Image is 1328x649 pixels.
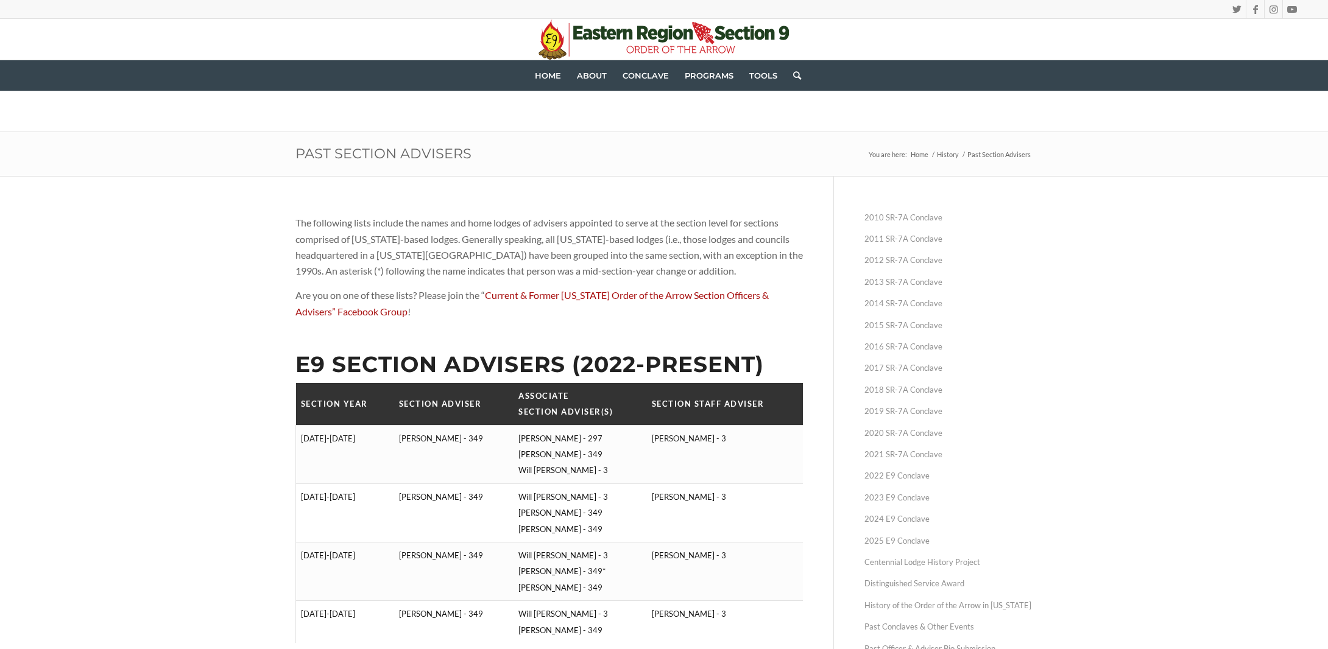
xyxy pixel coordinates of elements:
a: 2018 SR-7A Conclave [864,379,1033,401]
span: You are here: [869,150,907,158]
a: 2012 SR-7A Conclave [864,250,1033,271]
a: 2022 E9 Conclave [864,465,1033,486]
a: 2025 E9 Conclave [864,530,1033,552]
a: Programs [677,60,741,91]
td: Will [PERSON_NAME] - 3 [PERSON_NAME] - 349 [514,601,647,643]
a: 2013 SR-7A Conclave [864,272,1033,293]
td: [PERSON_NAME] - 349 [394,542,514,600]
td: [PERSON_NAME] - 349 [394,425,514,483]
th: Associate Section Adviser(s) [514,383,647,425]
td: [PERSON_NAME] - 3 [647,483,803,542]
a: Centennial Lodge History Project [864,552,1033,573]
a: 2024 E9 Conclave [864,508,1033,530]
span: Past Section Advisers [966,150,1033,159]
a: 2016 SR-7A Conclave [864,336,1033,357]
a: 2017 SR-7A Conclave [864,357,1033,379]
span: About [577,71,607,80]
td: [PERSON_NAME] - 3 [647,542,803,600]
a: Distinguished Service Award [864,573,1033,594]
td: [DATE]-[DATE] [296,601,394,643]
h2: E9 Section Advisers (2022-Present) [295,353,803,377]
a: 2011 SR-7A Conclave [864,228,1033,250]
td: Will [PERSON_NAME] - 3 [PERSON_NAME] - 349* [PERSON_NAME] - 349 [514,542,647,600]
span: / [961,150,966,159]
a: Current & Former [US_STATE] Order of the Arrow Section Officers & Advisers” Facebook Group [295,289,769,317]
a: 2014 SR-7A Conclave [864,293,1033,314]
a: Home [527,60,569,91]
span: Home [911,150,928,158]
a: About [569,60,615,91]
a: Past Section Advisers [295,145,472,162]
td: [PERSON_NAME] - 349 [394,483,514,542]
td: [PERSON_NAME] - 3 [647,425,803,483]
a: Tools [741,60,785,91]
a: Past Conclaves & Other Events [864,616,1033,637]
a: 2019 SR-7A Conclave [864,401,1033,422]
td: Will [PERSON_NAME] - 3 [PERSON_NAME] - 349 [PERSON_NAME] - 349 [514,483,647,542]
a: 2023 E9 Conclave [864,487,1033,508]
a: 2020 SR-7A Conclave [864,423,1033,444]
p: The following lists include the names and home lodges of advisers appointed to serve at the secti... [295,215,803,279]
span: Home [535,71,561,80]
td: [DATE]-[DATE] [296,542,394,600]
a: 2021 SR-7A Conclave [864,444,1033,465]
span: / [930,150,935,159]
a: Home [909,150,930,159]
th: Section Adviser [394,383,514,425]
p: Are you on one of these lists? Please join the “ ! [295,287,803,320]
td: [PERSON_NAME] - 297 [PERSON_NAME] - 349 Will [PERSON_NAME] - 3 [514,425,647,483]
span: History [937,150,959,158]
td: [DATE]-[DATE] [296,425,394,483]
td: [PERSON_NAME] - 349 [394,601,514,643]
td: [PERSON_NAME] - 3 [647,601,803,643]
a: History [935,150,961,159]
span: Conclave [623,71,669,80]
th: Section Year [296,383,394,425]
a: 2015 SR-7A Conclave [864,315,1033,336]
a: Search [785,60,801,91]
th: Section Staff Adviser [647,383,803,425]
span: Programs [685,71,733,80]
a: History of the Order of the Arrow in [US_STATE] [864,595,1033,616]
a: 2010 SR-7A Conclave [864,207,1033,228]
a: Conclave [615,60,677,91]
td: [DATE]-[DATE] [296,483,394,542]
span: Tools [749,71,777,80]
